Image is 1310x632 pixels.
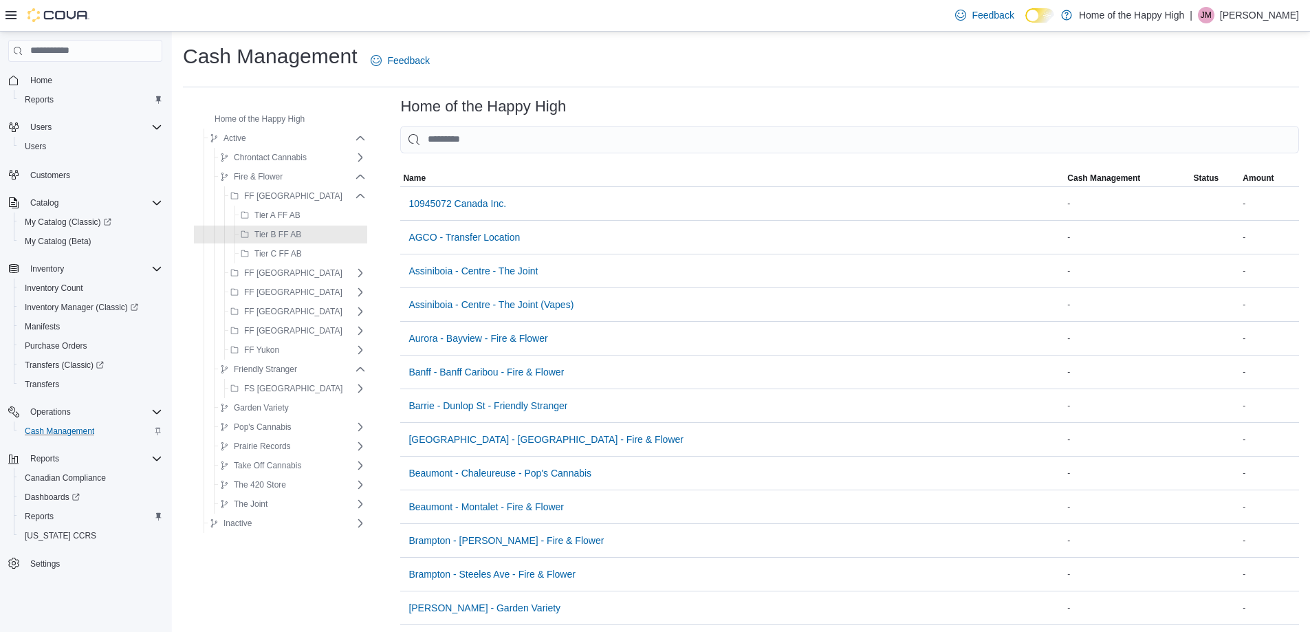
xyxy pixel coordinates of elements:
[1065,397,1190,414] div: -
[19,508,162,525] span: Reports
[1198,7,1214,23] div: Jessica Manuel
[19,214,117,230] a: My Catalog (Classic)
[215,496,273,512] button: The Joint
[30,197,58,208] span: Catalog
[234,402,289,413] span: Garden Variety
[19,423,100,439] a: Cash Management
[25,450,65,467] button: Reports
[3,118,168,137] button: Users
[25,236,91,247] span: My Catalog (Beta)
[234,499,268,510] span: The Joint
[1065,465,1190,481] div: -
[14,507,168,526] button: Reports
[1240,600,1299,616] div: -
[1079,7,1184,23] p: Home of the Happy High
[244,306,342,317] span: FF [GEOGRAPHIC_DATA]
[25,555,162,572] span: Settings
[19,318,65,335] a: Manifests
[1067,173,1140,184] span: Cash Management
[19,470,162,486] span: Canadian Compliance
[1191,170,1241,186] button: Status
[1190,7,1192,23] p: |
[3,259,168,279] button: Inventory
[19,280,89,296] a: Inventory Count
[223,518,252,529] span: Inactive
[25,302,138,313] span: Inventory Manager (Classic)
[215,168,288,185] button: Fire & Flower
[235,246,307,262] button: Tier C FF AB
[30,170,70,181] span: Customers
[1240,170,1299,186] button: Amount
[403,224,525,251] button: AGCO - Transfer Location
[1065,532,1190,549] div: -
[14,526,168,545] button: [US_STATE] CCRS
[403,392,573,419] button: Barrie - Dunlop St - Friendly Stranger
[25,556,65,572] a: Settings
[215,361,303,378] button: Friendly Stranger
[8,65,162,609] nav: Complex example
[25,530,96,541] span: [US_STATE] CCRS
[3,449,168,468] button: Reports
[215,400,294,416] button: Garden Variety
[19,299,162,316] span: Inventory Manager (Classic)
[19,91,59,108] a: Reports
[403,291,579,318] button: Assiniboia - Centre - The Joint (Vapes)
[25,340,87,351] span: Purchase Orders
[14,488,168,507] a: Dashboards
[25,195,64,211] button: Catalog
[1065,229,1190,246] div: -
[408,298,574,312] span: Assiniboia - Centre - The Joint (Vapes)
[1065,364,1190,380] div: -
[195,111,310,127] button: Home of the Happy High
[408,433,684,446] span: [GEOGRAPHIC_DATA] - [GEOGRAPHIC_DATA] - Fire & Flower
[225,342,285,358] button: FF Yukon
[14,422,168,441] button: Cash Management
[3,164,168,184] button: Customers
[25,404,162,420] span: Operations
[25,360,104,371] span: Transfers (Classic)
[408,197,506,210] span: 10945072 Canada Inc.
[215,113,305,124] span: Home of the Happy High
[234,422,292,433] span: Pop's Cannabis
[30,263,64,274] span: Inventory
[19,489,162,505] span: Dashboards
[25,321,60,332] span: Manifests
[400,170,1065,186] button: Name
[234,479,286,490] span: The 420 Store
[3,193,168,213] button: Catalog
[25,166,162,183] span: Customers
[25,379,59,390] span: Transfers
[1240,532,1299,549] div: -
[3,70,168,90] button: Home
[234,460,301,471] span: Take Off Cannabis
[14,279,168,298] button: Inventory Count
[408,466,591,480] span: Beaumont - Chaleureuse - Pop's Cannabis
[19,423,162,439] span: Cash Management
[25,195,162,211] span: Catalog
[403,459,597,487] button: Beaumont - Chaleureuse - Pop's Cannabis
[25,72,162,89] span: Home
[235,226,307,243] button: Tier B FF AB
[225,303,348,320] button: FF [GEOGRAPHIC_DATA]
[223,133,246,144] span: Active
[1240,229,1299,246] div: -
[403,426,689,453] button: [GEOGRAPHIC_DATA] - [GEOGRAPHIC_DATA] - Fire & Flower
[234,364,297,375] span: Friendly Stranger
[234,152,307,163] span: Chrontact Cannabis
[25,167,76,184] a: Customers
[19,376,162,393] span: Transfers
[30,453,59,464] span: Reports
[244,190,342,201] span: FF [GEOGRAPHIC_DATA]
[1065,330,1190,347] div: -
[408,264,538,278] span: Assiniboia - Centre - The Joint
[225,188,348,204] button: FF [GEOGRAPHIC_DATA]
[14,356,168,375] a: Transfers (Classic)
[19,376,65,393] a: Transfers
[1194,173,1219,184] span: Status
[1201,7,1212,23] span: JM
[1240,499,1299,515] div: -
[403,493,569,521] button: Beaumont - Montalet - Fire & Flower
[19,91,162,108] span: Reports
[25,119,57,135] button: Users
[365,47,435,74] a: Feedback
